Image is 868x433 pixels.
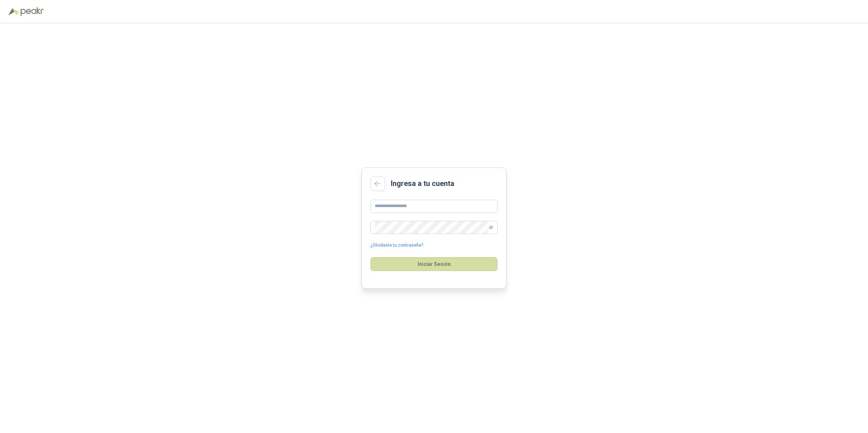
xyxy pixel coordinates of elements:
[489,225,493,230] span: eye-invisible
[391,178,454,189] h2: Ingresa a tu cuenta
[20,7,44,16] img: Peakr
[9,8,19,15] img: Logo
[370,257,498,271] button: Iniciar Sesión
[370,242,423,249] a: ¿Olvidaste tu contraseña?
